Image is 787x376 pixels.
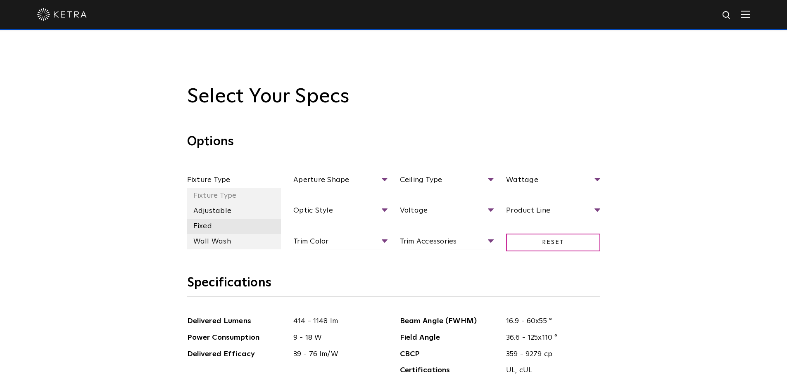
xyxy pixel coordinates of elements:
span: 39 - 76 lm/W [287,348,388,360]
li: Adjustable [187,203,281,219]
span: Fixture Type [187,174,281,189]
span: Delivered Efficacy [187,348,288,360]
li: Fixture Type [187,188,281,203]
span: Ceiling Type [400,174,494,189]
span: Trim Accessories [400,236,494,250]
span: Power Consumption [187,332,288,344]
span: Trim Color [293,236,388,250]
span: Aperture Shape [293,174,388,189]
li: Wall Wash [187,234,281,249]
span: Voltage [400,205,494,219]
span: Product Line [506,205,600,219]
span: 36.6 - 125x110 ° [500,332,600,344]
img: search icon [722,10,732,21]
h3: Specifications [187,275,600,296]
h3: Options [187,134,600,155]
span: Field Angle [400,332,500,344]
span: Optic Style [293,205,388,219]
span: Delivered Lumens [187,315,288,327]
li: Fixed [187,219,281,234]
span: 414 - 1148 lm [287,315,388,327]
span: Reset [506,234,600,251]
img: Hamburger%20Nav.svg [741,10,750,18]
h2: Select Your Specs [187,85,600,109]
img: ketra-logo-2019-white [37,8,87,21]
span: 359 - 9279 cp [500,348,600,360]
span: 16.9 - 60x55 ° [500,315,600,327]
span: Wattage [506,174,600,189]
span: 9 - 18 W [287,332,388,344]
span: CBCP [400,348,500,360]
span: Beam Angle (FWHM) [400,315,500,327]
